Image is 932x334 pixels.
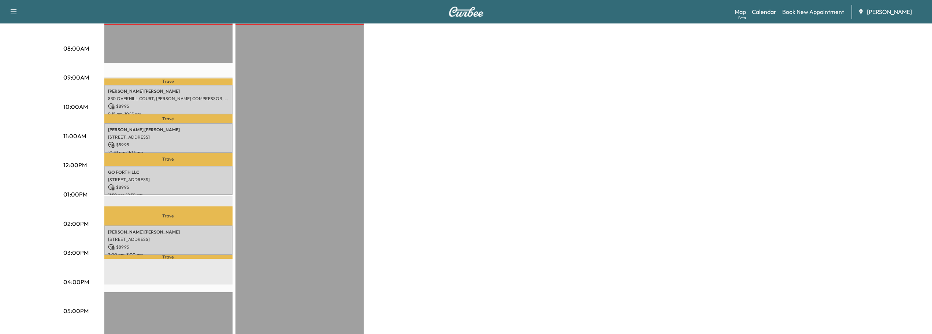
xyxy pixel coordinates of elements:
p: Travel [104,78,233,85]
p: 09:00AM [63,73,89,82]
p: $ 89.95 [108,142,229,148]
p: $ 89.95 [108,244,229,250]
p: 2:00 pm - 3:00 pm [108,252,229,258]
p: 03:00PM [63,248,89,257]
p: 11:59 am - 12:59 pm [108,192,229,198]
div: Beta [738,15,746,21]
p: [STREET_ADDRESS] [108,236,229,242]
a: Calendar [752,7,776,16]
p: 10:33 am - 11:33 am [108,150,229,155]
p: GO FORTH LLC [108,169,229,175]
p: 10:00AM [63,102,88,111]
p: 05:00PM [63,307,89,315]
p: [STREET_ADDRESS] [108,134,229,140]
p: [PERSON_NAME] [PERSON_NAME] [108,88,229,94]
p: Travel [104,153,233,166]
p: 11:00AM [63,132,86,140]
p: Travel [104,206,233,225]
a: Book New Appointment [782,7,844,16]
p: 9:15 am - 10:15 am [108,111,229,117]
p: [STREET_ADDRESS] [108,177,229,183]
p: $ 89.95 [108,103,229,110]
p: Travel [104,255,233,259]
p: 01:00PM [63,190,88,199]
p: 02:00PM [63,219,89,228]
p: 830 OVERHILL COURT, [PERSON_NAME] COMPRESSOR, [GEOGRAPHIC_DATA], [GEOGRAPHIC_DATA] [108,96,229,102]
span: [PERSON_NAME] [867,7,912,16]
p: 12:00PM [63,161,87,169]
p: [PERSON_NAME] [PERSON_NAME] [108,229,229,235]
p: $ 89.95 [108,184,229,191]
p: [PERSON_NAME] [PERSON_NAME] [108,127,229,133]
p: 04:00PM [63,278,89,286]
a: MapBeta [735,7,746,16]
p: 08:00AM [63,44,89,53]
img: Curbee Logo [449,7,484,17]
p: Travel [104,114,233,123]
